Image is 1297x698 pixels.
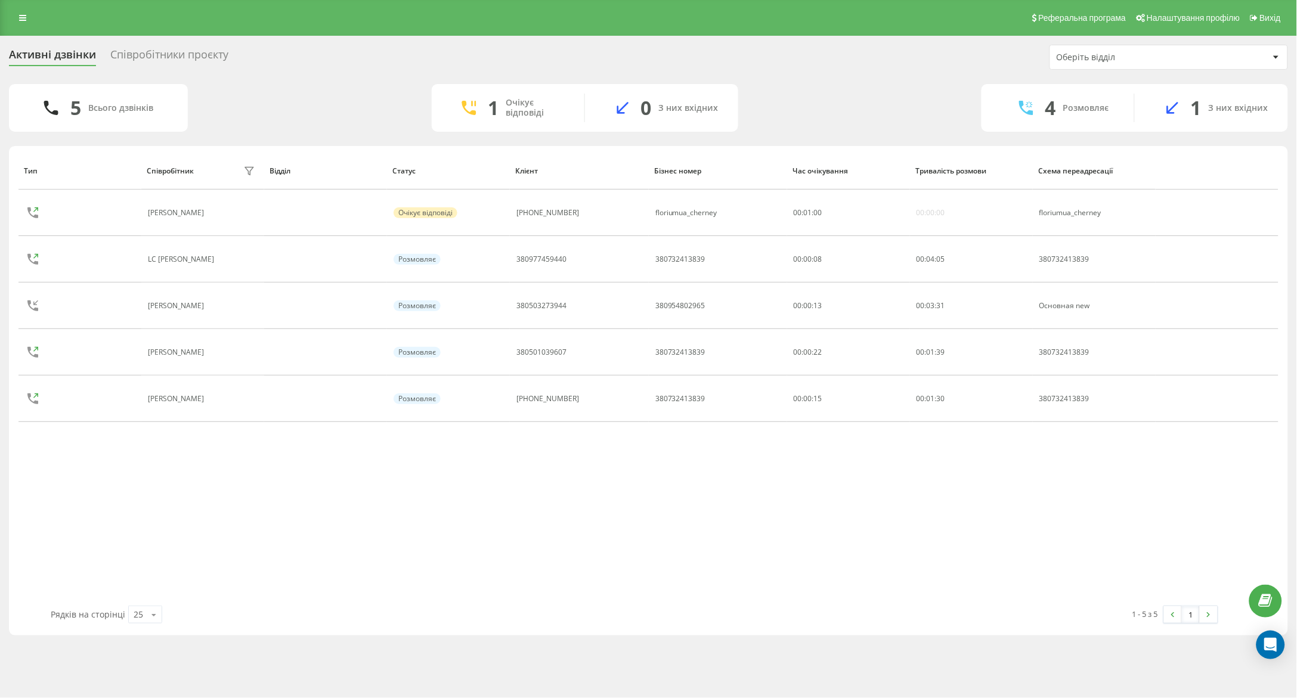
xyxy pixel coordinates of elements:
div: : : [917,348,945,356]
span: 01 [927,393,935,404]
div: [PERSON_NAME] [148,302,207,310]
div: З них вхідних [1209,103,1268,113]
span: Рядків на сторінці [51,609,125,620]
div: 380954802965 [655,302,705,310]
div: Відділ [270,167,381,175]
div: 25 [134,609,143,621]
span: 01 [804,207,812,218]
span: 31 [937,300,945,311]
div: Активні дзвінки [9,48,96,67]
div: Співробітник [147,167,194,175]
div: floriumua_cherney [655,209,717,217]
div: : : [917,255,945,263]
div: 380732413839 [655,348,705,356]
span: 05 [937,254,945,264]
span: 00 [917,347,925,357]
div: 380501039607 [516,348,567,356]
div: [PERSON_NAME] [148,395,207,403]
span: 01 [927,347,935,357]
div: 380977459440 [516,255,567,263]
span: Реферальна програма [1039,13,1126,23]
div: Очікує відповіді [506,98,567,118]
div: 5 [70,97,81,119]
a: 1 [1182,606,1200,623]
div: Співробітники проєкту [110,48,228,67]
div: 00:00:13 [794,302,903,310]
div: 380732413839 [1039,348,1149,356]
div: [PHONE_NUMBER] [516,395,579,403]
div: Клієнт [515,167,643,175]
div: floriumua_cherney [1039,209,1149,217]
div: [PERSON_NAME] [148,348,207,356]
div: З них вхідних [659,103,719,113]
div: 380732413839 [1039,395,1149,403]
div: Оберіть відділ [1057,52,1199,63]
div: Розмовляє [394,300,441,311]
span: 00 [917,300,925,311]
span: Вихід [1260,13,1281,23]
span: 00 [794,207,802,218]
div: Тривалість розмови [915,167,1027,175]
span: 03 [927,300,935,311]
div: Розмовляє [394,393,441,404]
div: Розмовляє [1063,103,1109,113]
div: 1 [488,97,499,119]
span: Налаштування профілю [1147,13,1240,23]
span: 00 [814,207,822,218]
div: : : [917,395,945,403]
div: LC [PERSON_NAME] [148,255,217,263]
div: Схема переадресації [1038,167,1150,175]
div: Основная new [1039,302,1149,310]
div: Бізнес номер [654,167,781,175]
div: Всього дзвінків [88,103,153,113]
div: 4 [1045,97,1056,119]
div: : : [917,302,945,310]
div: 00:00:00 [917,209,945,217]
div: Статус [392,167,504,175]
div: 380732413839 [655,395,705,403]
span: 39 [937,347,945,357]
div: Тип [24,167,135,175]
div: 00:00:22 [794,348,903,356]
div: [PERSON_NAME] [148,209,207,217]
div: 380503273944 [516,302,567,310]
div: Час очікування [793,167,904,175]
div: 1 [1191,97,1202,119]
div: Розмовляє [394,347,441,358]
div: Очікує відповіді [394,207,457,218]
div: : : [794,209,822,217]
div: 00:00:15 [794,395,903,403]
div: 380732413839 [655,255,705,263]
div: 00:00:08 [794,255,903,263]
div: Розмовляє [394,254,441,265]
div: [PHONE_NUMBER] [516,209,579,217]
span: 30 [937,393,945,404]
div: 1 - 5 з 5 [1132,608,1158,620]
div: 0 [641,97,652,119]
div: 380732413839 [1039,255,1149,263]
div: Open Intercom Messenger [1256,631,1285,659]
span: 00 [917,254,925,264]
span: 04 [927,254,935,264]
span: 00 [917,393,925,404]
